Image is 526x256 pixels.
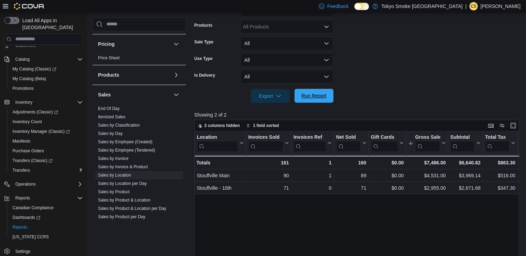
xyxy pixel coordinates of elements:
[485,171,515,180] div: $516.00
[98,131,123,136] a: Sales by Day
[10,127,83,136] span: Inventory Manager (Classic)
[98,156,128,161] a: Sales by Invoice
[7,117,86,127] button: Inventory Count
[371,159,404,167] div: $0.00
[98,131,123,136] span: Sales by Day
[13,148,44,154] span: Purchase Orders
[204,123,240,128] span: 2 columns hidden
[172,40,180,48] button: Pricing
[408,159,446,167] div: $7,486.00
[1,54,86,64] button: Catalog
[98,139,153,144] a: Sales by Employee (Created)
[10,118,83,126] span: Inventory Count
[7,165,86,175] button: Transfers
[1,246,86,256] button: Settings
[327,3,348,10] span: Feedback
[13,138,30,144] span: Manifests
[7,203,86,213] button: Canadian Compliance
[293,184,331,192] div: 0
[98,56,120,60] a: Price Sheet
[7,222,86,232] button: Reports
[98,189,130,195] span: Sales by Product
[450,134,475,140] div: Subtotal
[7,64,86,74] a: My Catalog (Classic)
[92,104,186,224] div: Sales
[13,119,42,125] span: Inventory Count
[13,55,32,63] button: Catalog
[98,206,166,211] span: Sales by Product & Location per Day
[253,123,279,128] span: 1 field sorted
[10,166,83,174] span: Transfers
[354,3,369,10] input: Dark Mode
[13,76,46,82] span: My Catalog (Beta)
[450,134,475,152] div: Subtotal
[498,121,506,130] button: Display options
[294,89,333,103] button: Run Report
[10,127,73,136] a: Inventory Manager (Classic)
[371,134,398,140] div: Gift Cards
[196,159,244,167] div: Totals
[98,206,166,211] a: Sales by Product & Location per Day
[10,137,33,145] a: Manifests
[248,134,289,152] button: Invoices Sold
[98,91,171,98] button: Sales
[98,214,145,220] span: Sales by Product per Day
[98,114,126,119] a: Itemized Sales
[243,121,282,130] button: 1 field sorted
[7,107,86,117] a: Adjustments (Classic)
[10,166,33,174] a: Transfers
[248,184,289,192] div: 71
[13,194,33,202] button: Reports
[10,147,83,155] span: Purchase Orders
[10,65,59,73] a: My Catalog (Classic)
[487,121,495,130] button: Keyboard shortcuts
[450,159,480,167] div: $6,640.82
[10,213,83,222] span: Dashboards
[92,54,186,65] div: Pricing
[19,17,83,31] span: Load All Apps in [GEOGRAPHIC_DATA]
[98,164,148,169] a: Sales by Invoice & Product
[485,134,510,140] div: Total Tax
[10,84,37,93] a: Promotions
[255,89,285,103] span: Export
[98,114,126,120] span: Itemized Sales
[15,249,30,254] span: Settings
[509,121,517,130] button: Enter fullscreen
[13,234,49,240] span: [US_STATE] CCRS
[293,134,326,140] div: Invoices Ref
[98,148,155,153] a: Sales by Employee (Tendered)
[14,3,45,10] img: Cova
[293,171,331,180] div: 1
[301,92,326,99] span: Run Report
[7,156,86,165] a: Transfers (Classic)
[194,39,213,45] label: Sale Type
[98,123,140,128] a: Sales by Classification
[10,75,83,83] span: My Catalog (Beta)
[98,55,120,61] span: Price Sheet
[450,171,480,180] div: $3,969.14
[293,134,331,152] button: Invoices Ref
[98,41,114,48] h3: Pricing
[13,215,40,220] span: Dashboards
[408,171,446,180] div: $4,531.00
[98,189,130,194] a: Sales by Product
[13,247,83,255] span: Settings
[10,108,83,116] span: Adjustments (Classic)
[469,2,478,10] div: Casey Shankland
[98,164,148,170] span: Sales by Invoice & Product
[7,74,86,84] button: My Catalog (Beta)
[293,159,331,167] div: 1
[13,129,70,134] span: Inventory Manager (Classic)
[248,134,283,152] div: Invoices Sold
[194,23,212,28] label: Products
[13,205,54,211] span: Canadian Compliance
[98,197,151,203] span: Sales by Product & Location
[98,173,131,178] a: Sales by Location
[197,171,244,180] div: Stouffville Main
[381,2,463,10] p: Tokyo Smoke [GEOGRAPHIC_DATA]
[7,232,86,242] button: [US_STATE] CCRS
[194,111,523,118] p: Showing 2 of 2
[415,134,440,152] div: Gross Sales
